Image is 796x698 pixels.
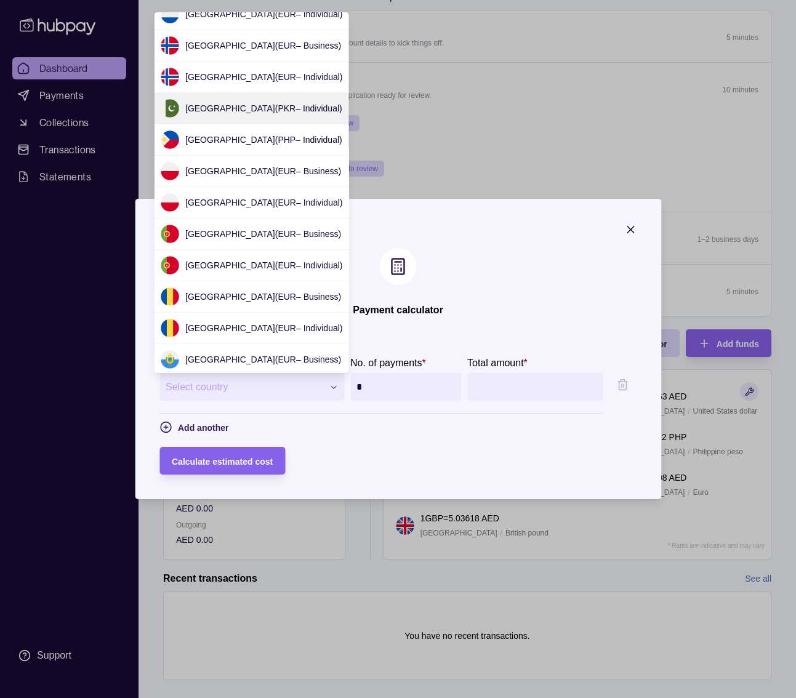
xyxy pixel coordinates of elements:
img: nl [161,5,179,23]
span: [GEOGRAPHIC_DATA] ( EUR – Business ) [185,355,341,364]
img: pt [161,225,179,243]
img: pl [161,193,179,212]
img: pt [161,256,179,275]
img: sm [161,350,179,369]
span: [GEOGRAPHIC_DATA] ( EUR – Business ) [185,41,341,50]
span: [GEOGRAPHIC_DATA] ( PKR – Individual ) [185,103,342,113]
img: pl [161,162,179,180]
img: ro [161,287,179,306]
span: [GEOGRAPHIC_DATA] ( EUR – Business ) [185,166,341,176]
span: [GEOGRAPHIC_DATA] ( EUR – Business ) [185,292,341,302]
span: [GEOGRAPHIC_DATA] ( EUR – Individual ) [185,323,342,333]
img: no [161,68,179,86]
span: [GEOGRAPHIC_DATA] ( EUR – Individual ) [185,72,342,82]
span: [GEOGRAPHIC_DATA] ( EUR – Business ) [185,229,341,239]
span: [GEOGRAPHIC_DATA] ( EUR – Individual ) [185,198,342,207]
img: ro [161,319,179,337]
span: [GEOGRAPHIC_DATA] ( PHP – Individual ) [185,135,342,145]
img: ph [161,130,179,149]
img: pk [161,99,179,118]
img: no [161,36,179,55]
span: [GEOGRAPHIC_DATA] ( EUR – Individual ) [185,9,342,19]
span: [GEOGRAPHIC_DATA] ( EUR – Individual ) [185,260,342,270]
